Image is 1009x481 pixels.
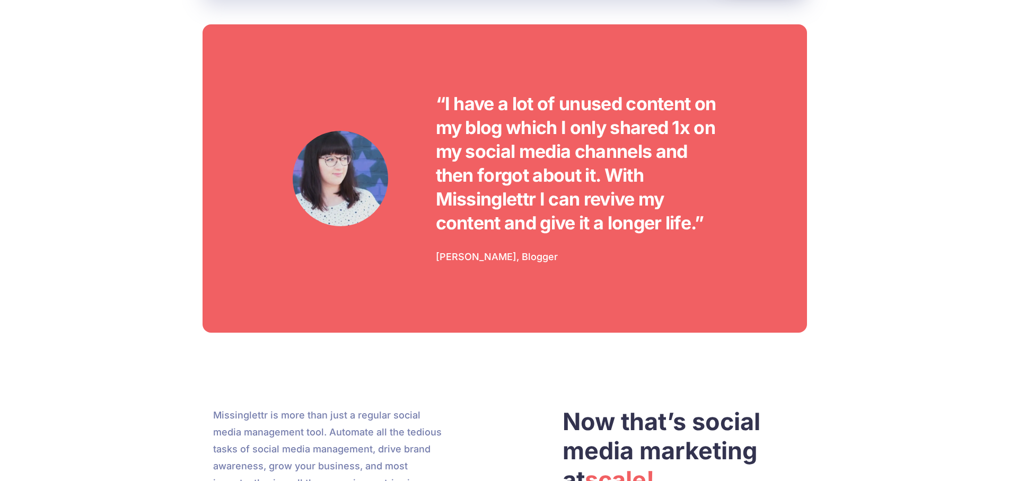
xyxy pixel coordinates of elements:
[293,131,388,226] img: Testimonial by Jeniffer Kosche
[436,92,717,235] p: “I have a lot of unused content on my blog which I only shared 1x on my social media channels and...
[436,251,558,262] span: [PERSON_NAME], Blogger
